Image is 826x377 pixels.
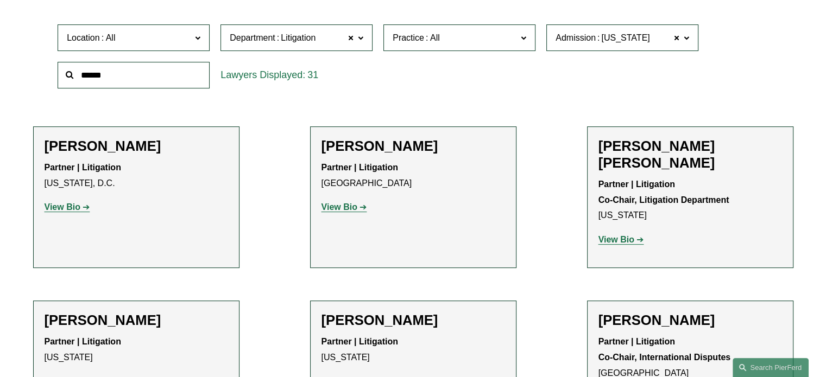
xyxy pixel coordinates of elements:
strong: View Bio [321,202,357,212]
strong: Partner | Litigation Co-Chair, Litigation Department [598,180,729,205]
strong: View Bio [598,235,634,244]
h2: [PERSON_NAME] [45,138,228,155]
span: 31 [307,69,318,80]
h2: [PERSON_NAME] [598,312,782,329]
span: Admission [556,33,596,42]
p: [GEOGRAPHIC_DATA] [321,160,505,191]
a: View Bio [45,202,90,212]
h2: [PERSON_NAME] [321,312,505,329]
span: [US_STATE] [601,31,650,45]
span: Litigation [281,31,316,45]
strong: Partner | Litigation [45,163,121,172]
strong: Partner | Litigation [321,337,398,346]
p: [US_STATE], D.C. [45,160,228,191]
h2: [PERSON_NAME] [45,312,228,329]
span: Practice [393,33,424,42]
strong: Partner | Litigation [321,163,398,172]
h2: [PERSON_NAME] [321,138,505,155]
p: [US_STATE] [45,334,228,366]
a: View Bio [321,202,367,212]
p: [US_STATE] [598,177,782,223]
p: [US_STATE] [321,334,505,366]
strong: View Bio [45,202,80,212]
span: Department [230,33,275,42]
strong: Partner | Litigation Co-Chair, International Disputes [598,337,731,362]
span: Location [67,33,100,42]
strong: Partner | Litigation [45,337,121,346]
h2: [PERSON_NAME] [PERSON_NAME] [598,138,782,171]
a: View Bio [598,235,644,244]
a: Search this site [733,358,809,377]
